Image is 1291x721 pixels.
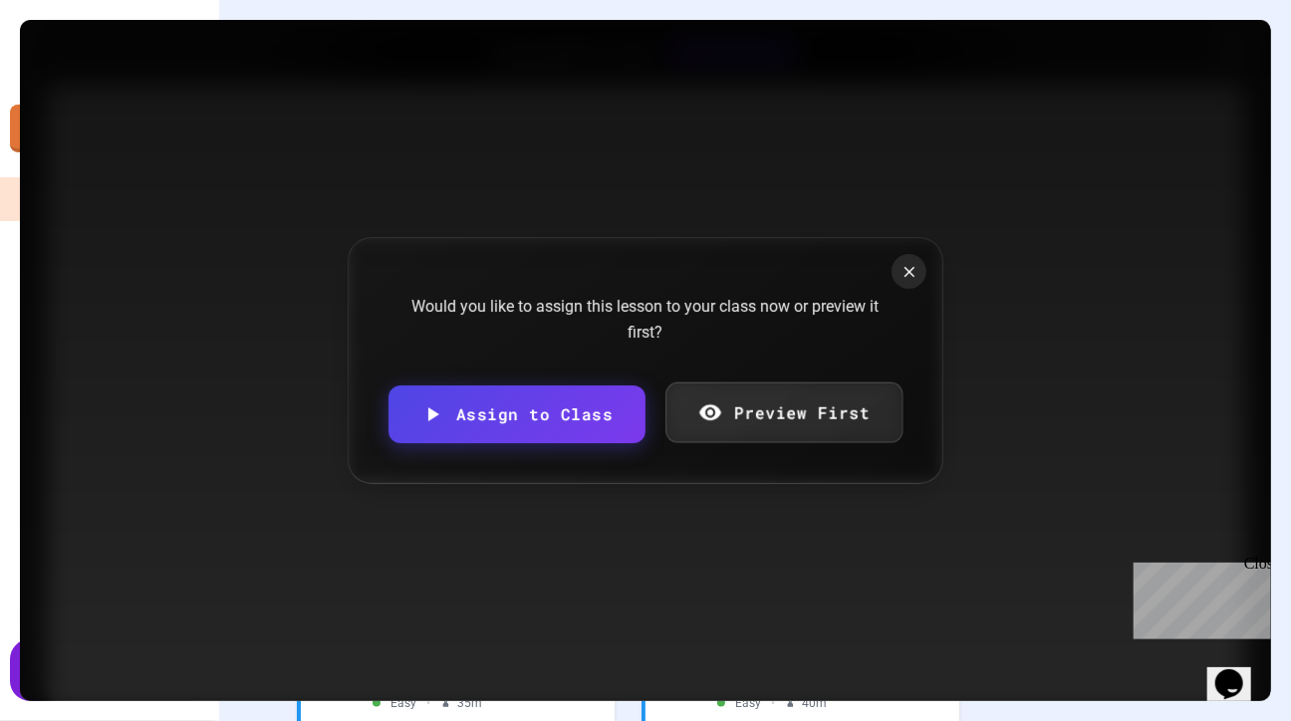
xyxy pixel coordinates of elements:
[8,8,137,126] div: Chat with us now!Close
[406,294,885,345] div: Would you like to assign this lesson to your class now or preview it first?
[1207,641,1271,701] iframe: chat widget
[1126,555,1271,639] iframe: chat widget
[665,381,903,442] a: Preview First
[388,385,645,443] a: Assign to Class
